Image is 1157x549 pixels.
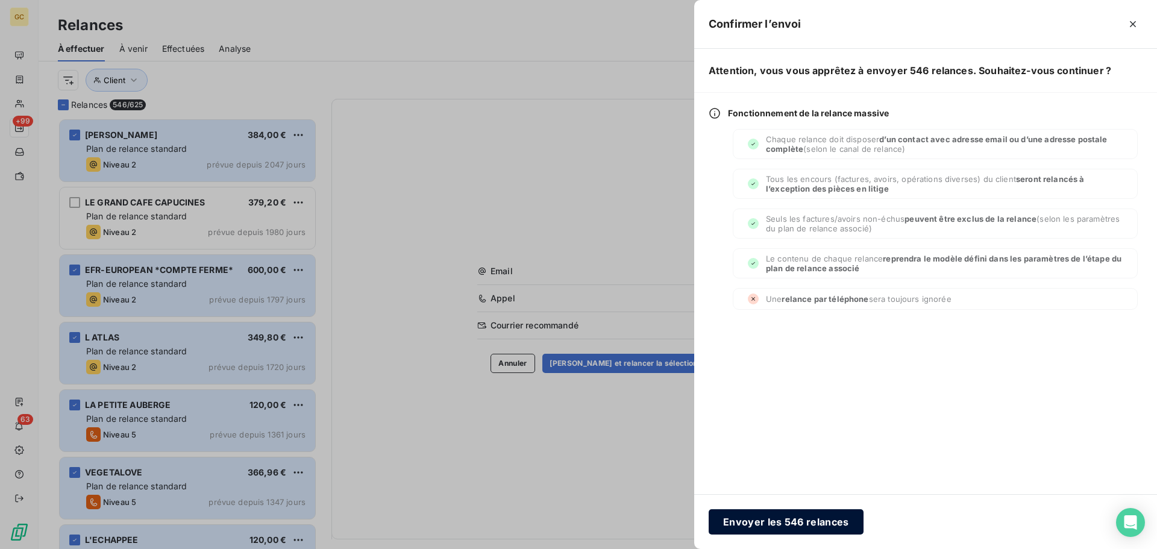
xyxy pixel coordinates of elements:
[766,174,1084,193] span: seront relancés à l’exception des pièces en litige
[694,49,1157,92] h6: Attention, vous vous apprêtez à envoyer 546 relances. Souhaitez-vous continuer ?
[728,107,889,119] span: Fonctionnement de la relance massive
[766,174,1123,193] span: Tous les encours (factures, avoirs, opérations diverses) du client
[766,294,952,304] span: Une sera toujours ignorée
[782,294,868,304] span: relance par téléphone
[766,134,1123,154] span: Chaque relance doit disposer (selon le canal de relance)
[766,254,1123,273] span: Le contenu de chaque relance
[1116,508,1145,537] div: Open Intercom Messenger
[766,254,1121,273] span: reprendra le modèle défini dans les paramètres de l’étape du plan de relance associé
[709,16,801,33] h5: Confirmer l’envoi
[766,214,1123,233] span: Seuls les factures/avoirs non-échus (selon les paramètres du plan de relance associé)
[766,134,1108,154] span: d’un contact avec adresse email ou d’une adresse postale complète
[905,214,1036,224] span: peuvent être exclus de la relance
[709,509,864,535] button: Envoyer les 546 relances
